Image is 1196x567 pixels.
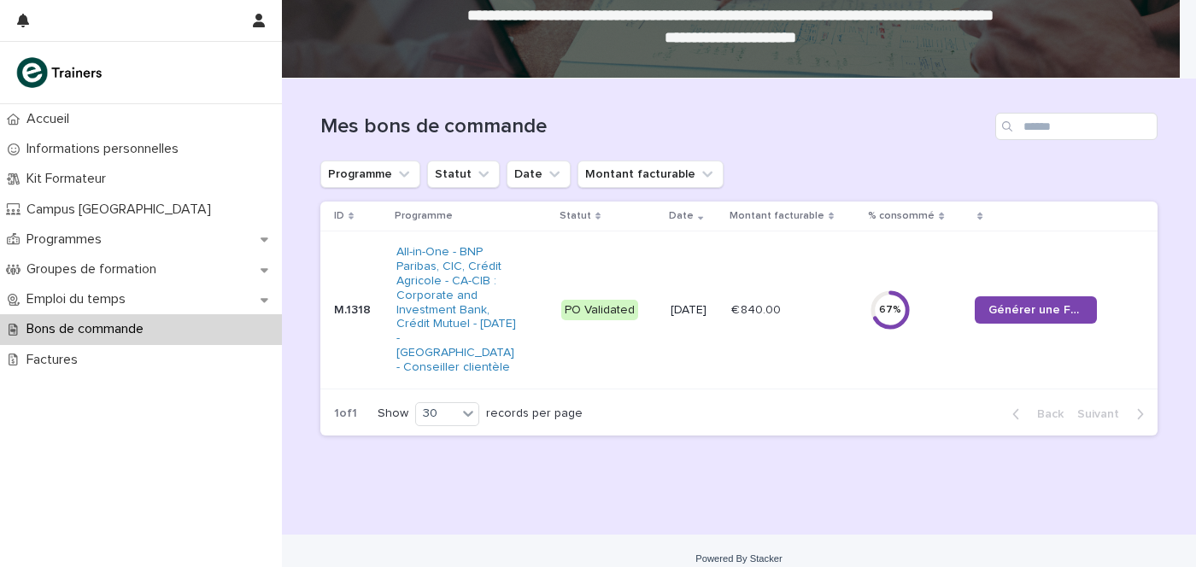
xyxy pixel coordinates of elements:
[975,296,1097,324] a: Générer une Facture
[560,207,591,225] p: Statut
[486,406,583,421] p: records per page
[378,406,408,421] p: Show
[320,231,1158,389] tr: M.1318All-in-One - BNP Paribas, CIC, Crédit Agricole - CA-CIB : Corporate and Investment Bank, Cr...
[731,300,784,318] p: € 840.00
[320,393,371,435] p: 1 of 1
[20,321,157,337] p: Bons de commande
[20,261,170,278] p: Groupes de formation
[577,161,724,188] button: Montant facturable
[396,245,519,374] a: All-in-One - BNP Paribas, CIC, Crédit Agricole - CA-CIB : Corporate and Investment Bank, Crédit M...
[730,207,824,225] p: Montant facturable
[334,207,344,225] p: ID
[20,171,120,187] p: Kit Formateur
[20,352,91,368] p: Factures
[416,405,457,423] div: 30
[320,114,988,139] h1: Mes bons de commande
[14,56,108,90] img: K0CqGN7SDeD6s4JG8KQk
[870,304,911,316] div: 67 %
[988,304,1083,316] span: Générer une Facture
[1027,408,1064,420] span: Back
[561,300,638,321] div: PO Validated
[695,553,782,564] a: Powered By Stacker
[20,141,192,157] p: Informations personnelles
[20,111,83,127] p: Accueil
[20,231,115,248] p: Programmes
[995,113,1158,140] input: Search
[20,291,139,307] p: Emploi du temps
[1077,408,1129,420] span: Next
[427,161,500,188] button: Statut
[320,161,420,188] button: Programme
[999,406,1070,422] button: Back
[20,202,225,218] p: Campus [GEOGRAPHIC_DATA]
[868,207,935,225] p: % consommé
[669,207,694,225] p: Date
[395,207,453,225] p: Programme
[334,303,383,318] p: M.1318
[507,161,571,188] button: Date
[671,303,717,318] p: [DATE]
[1070,406,1158,422] button: Next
